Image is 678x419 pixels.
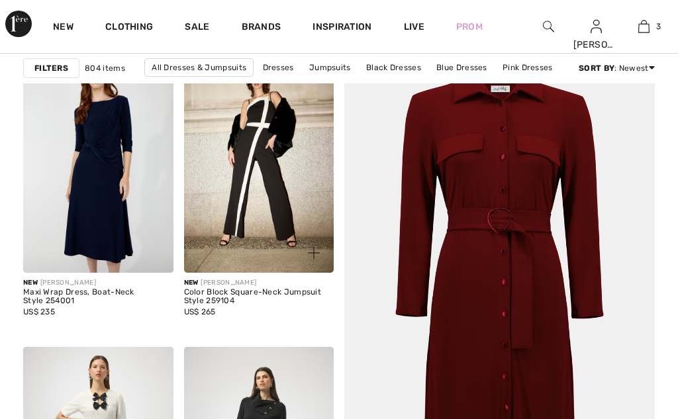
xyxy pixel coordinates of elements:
span: New [23,279,38,287]
span: US$ 265 [184,307,216,316]
img: 1ère Avenue [5,11,32,37]
div: [PERSON_NAME] [573,38,620,52]
div: [PERSON_NAME] [184,278,334,288]
strong: Filters [34,62,68,74]
a: Prom [456,20,483,34]
img: Maxi Wrap Dress, Boat-Neck Style 254001. Midnight [23,48,173,273]
span: New [184,279,199,287]
img: Color Block Square-Neck Jumpsuit Style 259104. Black/Off White [184,48,334,273]
a: Brands [242,21,281,35]
a: New [53,21,73,35]
div: [PERSON_NAME] [23,278,173,288]
span: Inspiration [313,21,371,35]
img: My Info [591,19,602,34]
span: US$ 235 [23,307,55,316]
img: search the website [543,19,554,34]
div: : Newest [579,62,655,74]
div: Maxi Wrap Dress, Boat-Neck Style 254001 [23,288,173,306]
a: Blue Dresses [430,59,494,76]
a: Pink Dresses [496,59,559,76]
span: 3 [656,21,661,32]
a: Dresses [256,59,301,76]
a: White Dresses [203,77,271,94]
a: Sale [185,21,209,35]
div: Color Block Square-Neck Jumpsuit Style 259104 [184,288,334,306]
strong: Sort By [579,64,614,73]
a: Jumpsuits [303,59,358,76]
a: [PERSON_NAME] Dresses [273,77,386,94]
a: Clothing [105,21,153,35]
a: Black Dresses [360,59,428,76]
span: 804 items [85,62,125,74]
iframe: Opens a widget where you can find more information [506,320,665,353]
img: plus_v2.svg [308,247,320,259]
img: My Bag [638,19,650,34]
a: Sign In [591,20,602,32]
a: 3 [620,19,667,34]
a: Live [404,20,424,34]
a: [PERSON_NAME] Dresses [389,77,501,94]
a: All Dresses & Jumpsuits [144,58,254,77]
